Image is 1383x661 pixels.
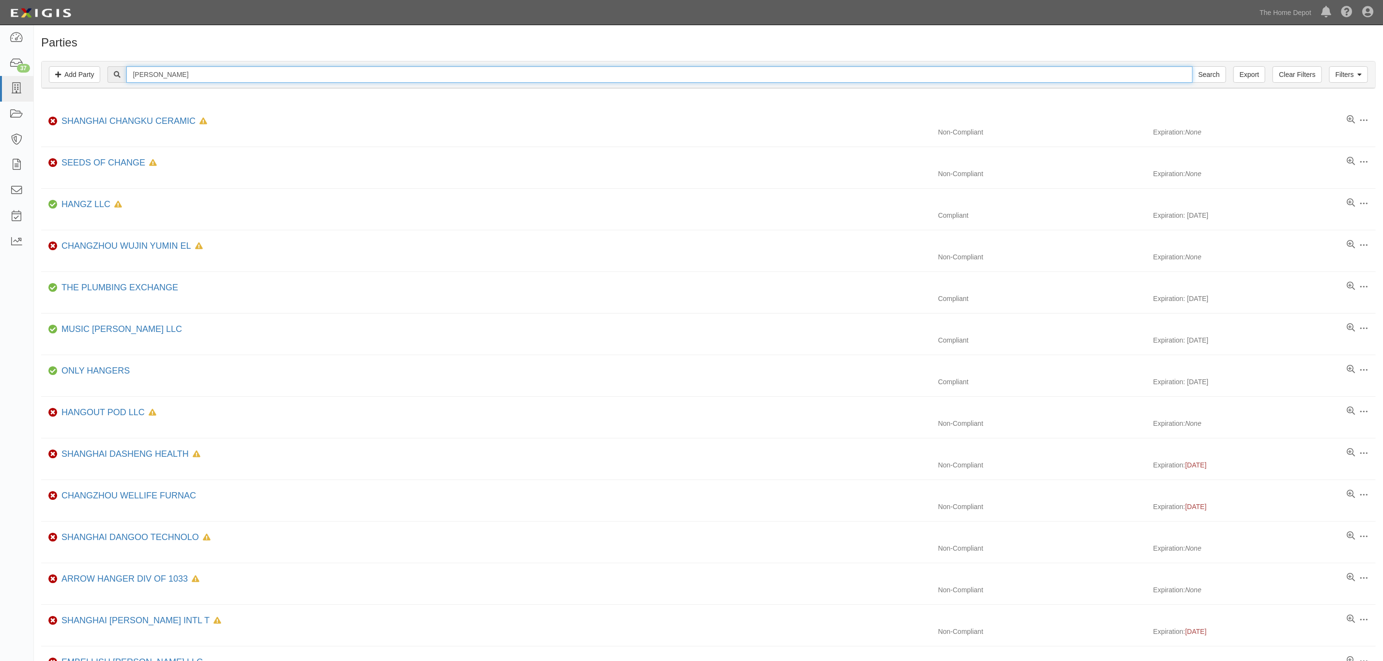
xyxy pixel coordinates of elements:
div: CHANGZHOU WELLIFE FURNAC [58,490,196,502]
div: Expiration: [DATE] [1154,210,1376,220]
div: Compliant [931,335,1154,345]
a: ONLY HANGERS [61,366,130,376]
div: ONLY HANGERS [58,365,130,377]
a: SHANGHAI DASHENG HEALTH [61,449,189,459]
div: Compliant [931,210,1154,220]
a: View results summary [1347,573,1355,583]
i: Help Center - Complianz [1341,7,1353,18]
i: In Default since 09/13/2025 [114,201,122,208]
div: SHANGHAI DANGOO TECHNOLO [58,531,211,544]
a: View results summary [1347,490,1355,499]
div: 37 [17,64,30,73]
i: None [1185,544,1201,552]
i: In Default since 03/11/2023 [149,160,157,166]
i: None [1185,586,1201,594]
a: HANGZ LLC [61,199,110,209]
div: Non-Compliant [931,460,1154,470]
input: Search [1192,66,1226,83]
a: SHANGHAI CHANGKU CERAMIC [61,116,196,126]
a: View results summary [1347,157,1355,166]
a: THE PLUMBING EXCHANGE [61,283,178,292]
div: Expiration: [1154,502,1376,511]
a: View results summary [1347,448,1355,458]
input: Search [126,66,1192,83]
i: Compliant [48,201,58,208]
i: None [1185,253,1201,261]
div: SEEDS OF CHANGE [58,157,157,169]
i: None [1185,128,1201,136]
a: View results summary [1347,115,1355,125]
i: Non-Compliant [48,160,58,166]
a: HANGOUT POD LLC [61,407,145,417]
div: Non-Compliant [931,502,1154,511]
a: Export [1233,66,1265,83]
span: [DATE] [1185,503,1207,511]
i: Non-Compliant [48,493,58,499]
span: [DATE] [1185,628,1207,635]
a: View results summary [1347,531,1355,541]
div: Expiration: [DATE] [1154,335,1376,345]
a: View results summary [1347,406,1355,416]
div: Compliant [931,377,1154,387]
div: Non-Compliant [931,252,1154,262]
i: In Default since 10/26/2023 [195,243,203,250]
i: Non-Compliant [48,576,58,583]
i: In Default since 03/22/2025 [193,451,200,458]
div: Expiration: [1154,543,1376,553]
div: Non-Compliant [931,543,1154,553]
a: MUSIC [PERSON_NAME] LLC [61,324,182,334]
div: SHANGHAI CHANGKU CERAMIC [58,115,207,128]
div: SHANGHAI JUN HONG INTL T [58,615,221,627]
div: Expiration: [1154,585,1376,595]
i: Compliant [48,368,58,375]
a: SHANGHAI [PERSON_NAME] INTL T [61,616,210,625]
i: In Default since 10/26/2023 [192,576,199,583]
i: Non-Compliant [48,118,58,125]
div: Expiration: [1154,169,1376,179]
div: Non-Compliant [931,169,1154,179]
div: Non-Compliant [931,127,1154,137]
h1: Parties [41,36,1376,49]
i: Non-Compliant [48,617,58,624]
i: Compliant [48,326,58,333]
a: View results summary [1347,365,1355,375]
i: In Default since 03/22/2024 [213,617,221,624]
div: THE PLUMBING EXCHANGE [58,282,178,294]
div: SHANGHAI DASHENG HEALTH [58,448,200,461]
i: Non-Compliant [48,243,58,250]
a: View results summary [1347,198,1355,208]
a: SHANGHAI DANGOO TECHNOLO [61,532,199,542]
i: None [1185,420,1201,427]
i: Non-Compliant [48,534,58,541]
div: Expiration: [1154,419,1376,428]
i: In Default since 11/20/2023 [149,409,156,416]
a: ARROW HANGER DIV OF 1033 [61,574,188,584]
div: MUSIC CHANG LLC [58,323,182,336]
img: logo-5460c22ac91f19d4615b14bd174203de0afe785f0fc80cf4dbbc73dc1793850b.png [7,4,74,22]
div: Expiration: [1154,460,1376,470]
i: In Default since 11/20/2023 [199,118,207,125]
div: CHANGZHOU WUJIN YUMIN EL [58,240,203,253]
i: In Default since 08/12/2023 [203,534,211,541]
a: Clear Filters [1273,66,1322,83]
span: [DATE] [1185,461,1207,469]
div: Non-Compliant [931,585,1154,595]
div: HANGOUT POD LLC [58,406,156,419]
a: CHANGZHOU WUJIN YUMIN EL [61,241,191,251]
div: HANGZ LLC [58,198,122,211]
div: Expiration: [1154,627,1376,636]
div: Expiration: [1154,127,1376,137]
a: The Home Depot [1255,3,1316,22]
div: Expiration: [DATE] [1154,377,1376,387]
i: Non-Compliant [48,409,58,416]
a: SEEDS OF CHANGE [61,158,145,167]
a: View results summary [1347,323,1355,333]
a: View results summary [1347,240,1355,250]
div: Expiration: [1154,252,1376,262]
a: CHANGZHOU WELLIFE FURNAC [61,491,196,500]
i: Compliant [48,285,58,291]
a: Filters [1329,66,1368,83]
div: Non-Compliant [931,419,1154,428]
a: View results summary [1347,615,1355,624]
div: Compliant [931,294,1154,303]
